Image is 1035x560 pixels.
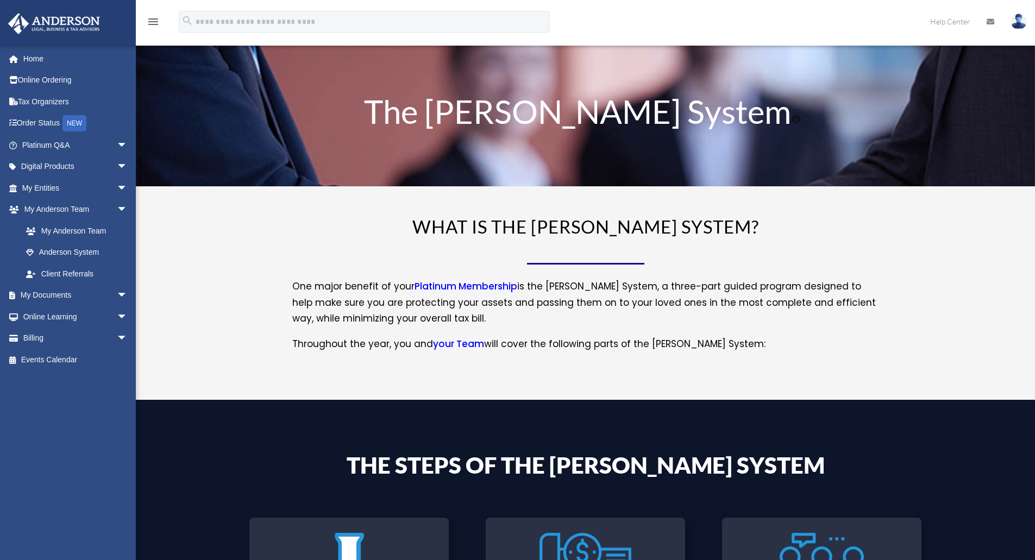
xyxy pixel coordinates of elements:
a: Anderson System [15,242,139,263]
a: My Documentsarrow_drop_down [8,285,144,306]
a: Digital Productsarrow_drop_down [8,156,144,178]
a: Billingarrow_drop_down [8,328,144,349]
a: My Anderson Teamarrow_drop_down [8,199,144,221]
a: Platinum Membership [415,280,517,298]
a: My Anderson Team [15,220,144,242]
a: My Entitiesarrow_drop_down [8,177,144,199]
span: WHAT IS THE [PERSON_NAME] SYSTEM? [412,216,759,237]
i: search [181,15,193,27]
img: Anderson Advisors Platinum Portal [5,13,103,34]
a: Online Ordering [8,70,144,91]
span: arrow_drop_down [117,199,139,221]
span: arrow_drop_down [117,306,139,328]
a: Home [8,48,144,70]
h1: The [PERSON_NAME] System [292,95,879,133]
a: your Team [433,337,484,356]
span: arrow_drop_down [117,156,139,178]
a: Online Learningarrow_drop_down [8,306,144,328]
a: Order StatusNEW [8,112,144,135]
span: arrow_drop_down [117,177,139,199]
i: menu [147,15,160,28]
span: arrow_drop_down [117,328,139,350]
a: Client Referrals [15,263,144,285]
h4: The Steps of the [PERSON_NAME] System [292,454,879,482]
p: Throughout the year, you and will cover the following parts of the [PERSON_NAME] System: [292,336,879,353]
span: arrow_drop_down [117,134,139,156]
p: One major benefit of your is the [PERSON_NAME] System, a three-part guided program designed to he... [292,279,879,336]
a: Events Calendar [8,349,144,370]
span: arrow_drop_down [117,285,139,307]
a: menu [147,19,160,28]
a: Platinum Q&Aarrow_drop_down [8,134,144,156]
div: NEW [62,115,86,131]
a: Tax Organizers [8,91,144,112]
img: User Pic [1011,14,1027,29]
